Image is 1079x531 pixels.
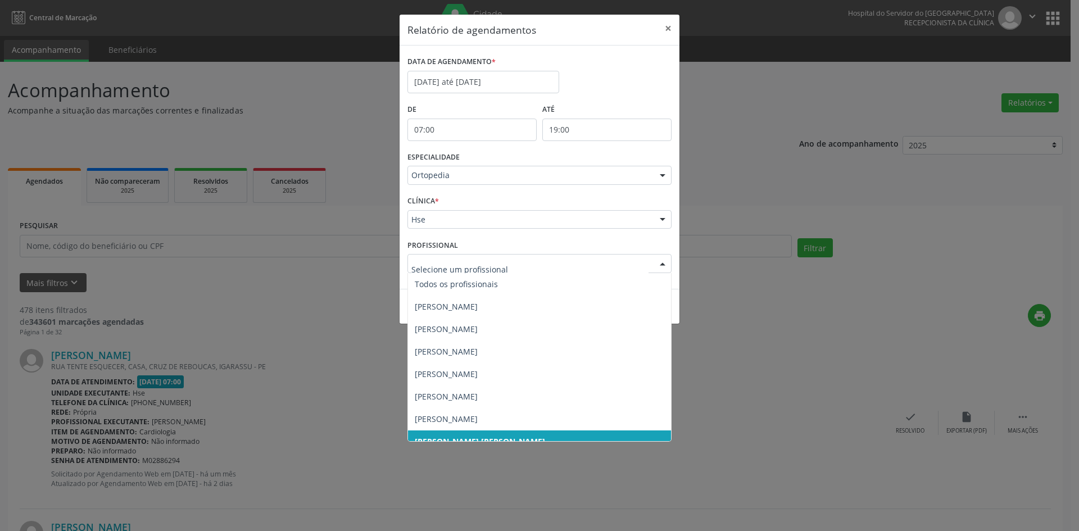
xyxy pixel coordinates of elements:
[411,258,649,280] input: Selecione um profissional
[542,101,672,119] label: ATÉ
[415,279,498,289] span: Todos os profissionais
[411,170,649,181] span: Ortopedia
[415,436,545,447] span: [PERSON_NAME] [PERSON_NAME]
[415,391,478,402] span: [PERSON_NAME]
[407,119,537,141] input: Selecione o horário inicial
[411,214,649,225] span: Hse
[407,101,537,119] label: De
[407,71,559,93] input: Selecione uma data ou intervalo
[415,301,478,312] span: [PERSON_NAME]
[415,414,478,424] span: [PERSON_NAME]
[657,15,679,42] button: Close
[407,193,439,210] label: CLÍNICA
[407,237,458,254] label: PROFISSIONAL
[415,346,478,357] span: [PERSON_NAME]
[415,324,478,334] span: [PERSON_NAME]
[407,53,496,71] label: DATA DE AGENDAMENTO
[415,369,478,379] span: [PERSON_NAME]
[407,22,536,37] h5: Relatório de agendamentos
[407,149,460,166] label: ESPECIALIDADE
[542,119,672,141] input: Selecione o horário final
